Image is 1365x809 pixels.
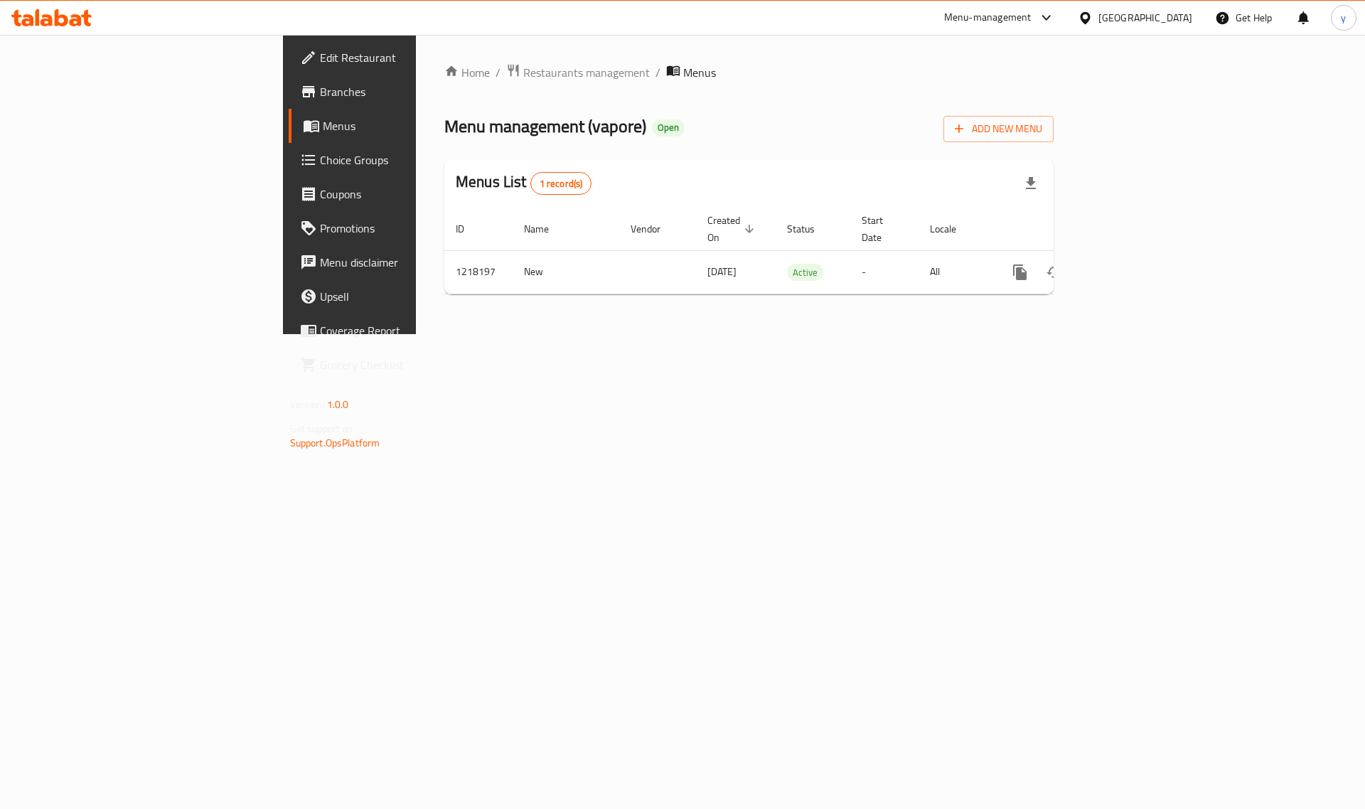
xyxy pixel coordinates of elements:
[524,220,567,237] span: Name
[289,177,511,211] a: Coupons
[862,212,901,246] span: Start Date
[919,250,992,294] td: All
[1341,10,1346,26] span: y
[683,64,716,81] span: Menus
[290,434,380,452] a: Support.OpsPlatform
[1098,10,1192,26] div: [GEOGRAPHIC_DATA]
[320,186,500,203] span: Coupons
[1037,255,1071,289] button: Change Status
[530,172,592,195] div: Total records count
[707,212,759,246] span: Created On
[289,41,511,75] a: Edit Restaurant
[513,250,619,294] td: New
[531,177,591,191] span: 1 record(s)
[290,419,355,438] span: Get support on:
[944,9,1032,26] div: Menu-management
[444,208,1151,294] table: enhanced table
[652,119,685,136] div: Open
[787,220,833,237] span: Status
[652,122,685,134] span: Open
[930,220,975,237] span: Locale
[320,254,500,271] span: Menu disclaimer
[444,63,1054,82] nav: breadcrumb
[323,117,500,134] span: Menus
[289,109,511,143] a: Menus
[707,262,737,281] span: [DATE]
[506,63,650,82] a: Restaurants management
[320,288,500,305] span: Upsell
[320,220,500,237] span: Promotions
[289,279,511,314] a: Upsell
[943,116,1054,142] button: Add New Menu
[456,171,591,195] h2: Menus List
[320,49,500,66] span: Edit Restaurant
[955,120,1042,138] span: Add New Menu
[850,250,919,294] td: -
[289,314,511,348] a: Coverage Report
[444,110,646,142] span: Menu management ( vapore )
[320,83,500,100] span: Branches
[320,356,500,373] span: Grocery Checklist
[992,208,1151,251] th: Actions
[289,245,511,279] a: Menu disclaimer
[320,151,500,168] span: Choice Groups
[1014,166,1048,200] div: Export file
[523,64,650,81] span: Restaurants management
[289,75,511,109] a: Branches
[456,220,483,237] span: ID
[289,143,511,177] a: Choice Groups
[655,64,660,81] li: /
[787,264,823,281] span: Active
[1003,255,1037,289] button: more
[320,322,500,339] span: Coverage Report
[289,211,511,245] a: Promotions
[631,220,679,237] span: Vendor
[327,395,349,414] span: 1.0.0
[289,348,511,382] a: Grocery Checklist
[290,395,325,414] span: Version:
